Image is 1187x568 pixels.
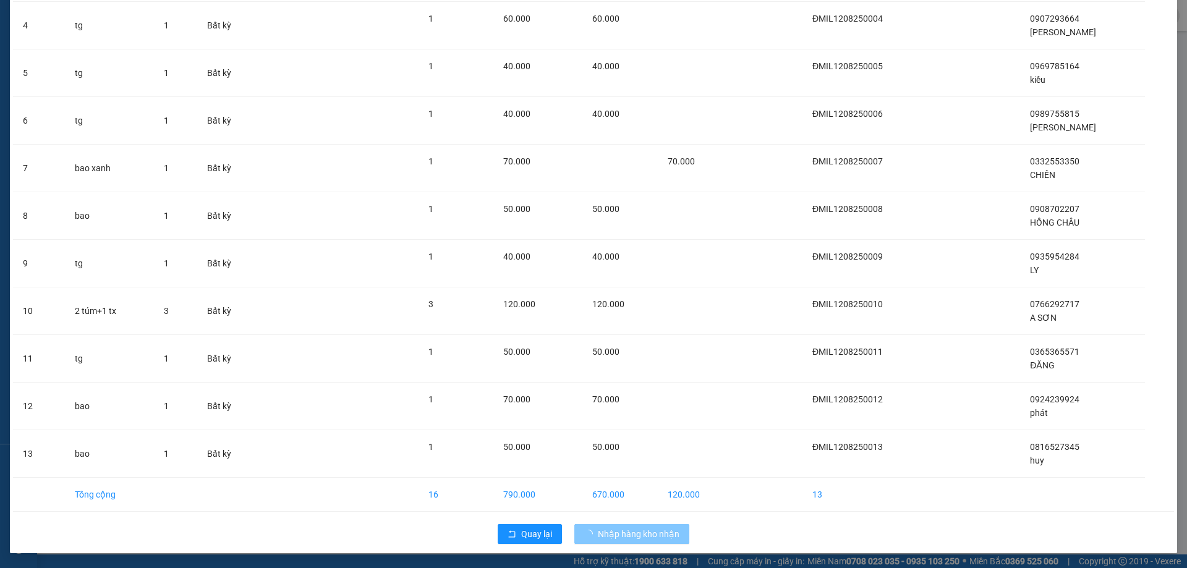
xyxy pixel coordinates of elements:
span: 1 [164,258,169,268]
span: 1 [428,442,433,452]
td: Bất kỳ [197,145,261,192]
td: 13 [13,430,65,478]
td: Bất kỳ [197,287,261,335]
span: 3 [428,299,433,309]
td: 670.000 [582,478,658,512]
span: LY [1030,265,1039,275]
span: 120.000 [592,299,624,309]
span: 0365365571 [1030,347,1079,357]
span: 1 [164,163,169,173]
span: phát [1030,408,1048,418]
td: tg [65,49,154,97]
span: 0989755815 [1030,109,1079,119]
span: loading [584,530,598,538]
span: 1 [164,401,169,411]
span: 0816527345 [1030,442,1079,452]
span: rollback [508,530,516,540]
span: 1 [164,354,169,363]
span: 1 [428,156,433,166]
td: 5 [13,49,65,97]
span: [PERSON_NAME] [1030,122,1096,132]
span: 40.000 [592,61,619,71]
td: Bất kỳ [197,240,261,287]
td: 8 [13,192,65,240]
span: 1 [428,252,433,261]
span: 70.000 [668,156,695,166]
span: 60.000 [592,14,619,23]
span: 70.000 [592,394,619,404]
span: ĐMIL1208250004 [812,14,883,23]
td: Tổng cộng [65,478,154,512]
span: ĐMIL1208250013 [812,442,883,452]
td: 6 [13,97,65,145]
td: bao [65,192,154,240]
button: rollbackQuay lại [498,524,562,544]
span: 1 [164,20,169,30]
td: 13 [802,478,934,512]
span: ĐMIL1208250009 [812,252,883,261]
td: tg [65,335,154,383]
td: Bất kỳ [197,49,261,97]
span: 1 [428,14,433,23]
td: 2 túm+1 tx [65,287,154,335]
span: ĐMIL1208250006 [812,109,883,119]
td: 12 [13,383,65,430]
span: 60.000 [503,14,530,23]
td: bao [65,383,154,430]
span: 1 [164,68,169,78]
span: 40.000 [592,109,619,119]
span: huy [1030,456,1044,465]
span: 1 [164,116,169,125]
span: kiều [1030,75,1045,85]
span: ĐMIL1208250011 [812,347,883,357]
span: 0969785164 [1030,61,1079,71]
td: 120.000 [658,478,733,512]
td: Bất kỳ [197,383,261,430]
td: 7 [13,145,65,192]
span: ĐMIL1208250005 [812,61,883,71]
td: 11 [13,335,65,383]
td: tg [65,2,154,49]
span: 1 [428,394,433,404]
td: tg [65,97,154,145]
span: Quay lại [521,527,552,541]
span: 1 [164,449,169,459]
td: bao xanh [65,145,154,192]
span: 50.000 [592,204,619,214]
span: ĐĂNG [1030,360,1054,370]
td: Bất kỳ [197,335,261,383]
span: 50.000 [503,204,530,214]
span: 70.000 [503,394,530,404]
span: A SƠN [1030,313,1057,323]
span: 40.000 [503,61,530,71]
span: 1 [428,204,433,214]
span: ĐMIL1208250007 [812,156,883,166]
span: CHIẾN [1030,170,1055,180]
span: 3 [164,306,169,316]
span: [PERSON_NAME] [1030,27,1096,37]
span: 50.000 [592,442,619,452]
span: 0924239924 [1030,394,1079,404]
span: 1 [428,109,433,119]
td: tg [65,240,154,287]
span: 0907293664 [1030,14,1079,23]
span: 0766292717 [1030,299,1079,309]
span: 0935954284 [1030,252,1079,261]
td: 790.000 [493,478,582,512]
td: Bất kỳ [197,97,261,145]
span: ĐMIL1208250010 [812,299,883,309]
span: 50.000 [503,442,530,452]
span: 40.000 [503,109,530,119]
span: 120.000 [503,299,535,309]
span: 50.000 [592,347,619,357]
td: 16 [419,478,493,512]
span: 40.000 [503,252,530,261]
span: 0908702207 [1030,204,1079,214]
span: 40.000 [592,252,619,261]
td: Bất kỳ [197,430,261,478]
button: Nhập hàng kho nhận [574,524,689,544]
td: 4 [13,2,65,49]
td: Bất kỳ [197,192,261,240]
td: 9 [13,240,65,287]
span: 70.000 [503,156,530,166]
